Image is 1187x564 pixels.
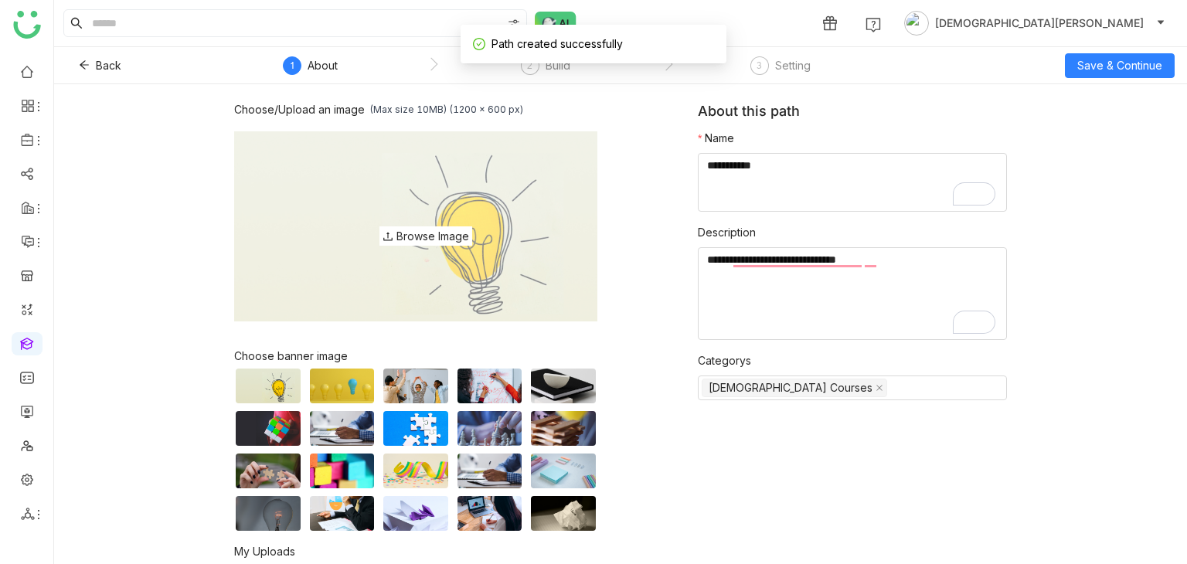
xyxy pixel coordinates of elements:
[491,37,623,50] span: Path created successfully
[546,56,570,75] div: Build
[775,56,811,75] div: Setting
[234,103,365,116] div: Choose/Upload an image
[901,11,1168,36] button: [DEMOGRAPHIC_DATA][PERSON_NAME]
[698,130,734,147] label: Name
[757,59,762,71] span: 3
[698,247,1007,340] textarea: To enrich screen reader interactions, please activate Accessibility in Grammarly extension settings
[698,224,756,241] label: Description
[527,59,532,71] span: 2
[234,545,698,558] div: My Uploads
[702,379,887,397] nz-select-item: Vishnu Courses
[709,379,872,396] div: [DEMOGRAPHIC_DATA] Courses
[396,229,469,243] div: Browse Image
[234,349,597,362] div: Choose banner image
[521,56,570,84] div: 2Build
[290,59,295,71] span: 1
[698,103,1007,130] div: About this path
[96,57,121,74] span: Back
[13,11,41,39] img: logo
[698,153,1007,212] textarea: To enrich screen reader interactions, please activate Accessibility in Grammarly extension settings
[369,104,523,115] div: (Max size 10MB) (1200 x 600 px)
[866,17,881,32] img: help.svg
[935,15,1144,32] span: [DEMOGRAPHIC_DATA][PERSON_NAME]
[508,18,520,30] img: search-type.svg
[904,11,929,36] img: avatar
[66,53,134,78] button: Back
[1065,53,1175,78] button: Save & Continue
[535,12,576,35] img: ask-buddy-normal.svg
[283,56,338,84] div: 1About
[750,56,811,84] div: 3Setting
[698,352,751,369] label: Categorys
[308,56,338,75] div: About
